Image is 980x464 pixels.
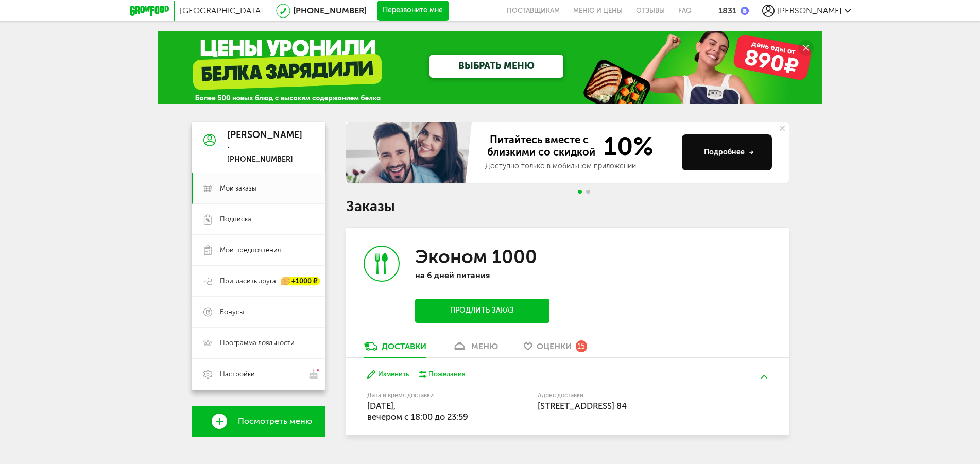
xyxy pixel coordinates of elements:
a: Доставки [359,341,432,357]
h1: Заказы [346,200,789,213]
span: Go to slide 2 [586,190,590,194]
span: Подписка [220,215,251,224]
a: Бонусы [192,297,325,328]
span: Оценки [537,341,572,351]
span: Бонусы [220,307,244,317]
span: Go to slide 1 [578,190,582,194]
a: Оценки 15 [519,341,592,357]
button: Перезвоните мне [377,1,449,21]
span: Питайтесь вместе с близкими со скидкой [485,133,597,159]
img: arrow-up-green.5eb5f82.svg [761,375,767,379]
a: Программа лояльности [192,328,325,358]
span: [STREET_ADDRESS] 84 [538,401,627,411]
span: Мои предпочтения [220,246,281,255]
a: Подписка [192,204,325,235]
span: Программа лояльности [220,338,295,348]
label: Дата и время доставки [367,392,485,398]
div: [PHONE_NUMBER] [227,155,302,164]
div: 15 [576,340,587,352]
div: Доставки [382,341,426,351]
a: Пригласить друга +1000 ₽ [192,266,325,297]
button: Продлить заказ [415,299,549,323]
button: Изменить [367,370,409,380]
div: Доступно только в мобильном приложении [485,161,674,171]
span: Настройки [220,370,255,379]
span: [GEOGRAPHIC_DATA] [180,6,263,15]
span: [PERSON_NAME] [777,6,842,15]
button: Пожелания [419,370,466,379]
span: Мои заказы [220,184,256,193]
img: family-banner.579af9d.jpg [346,122,475,183]
a: ВЫБРАТЬ МЕНЮ [429,55,563,78]
div: меню [471,341,498,351]
a: Мои заказы [192,173,325,204]
div: Пожелания [428,370,466,379]
span: [DATE], вечером c 18:00 до 23:59 [367,401,468,422]
p: на 6 дней питания [415,270,549,280]
div: 1831 [718,6,736,15]
a: [PHONE_NUMBER] [293,6,367,15]
span: Посмотреть меню [238,417,312,426]
button: Подробнее [682,134,772,170]
div: +1000 ₽ [281,277,320,286]
a: меню [447,341,503,357]
a: Посмотреть меню [192,406,325,437]
label: Адрес доставки [538,392,730,398]
img: bonus_b.cdccf46.png [741,7,749,15]
span: 10% [597,133,654,159]
a: Мои предпочтения [192,235,325,266]
div: [PERSON_NAME] . [227,130,302,151]
div: Подробнее [704,147,754,158]
h3: Эконом 1000 [415,246,537,268]
span: Пригласить друга [220,277,276,286]
a: Настройки [192,358,325,390]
